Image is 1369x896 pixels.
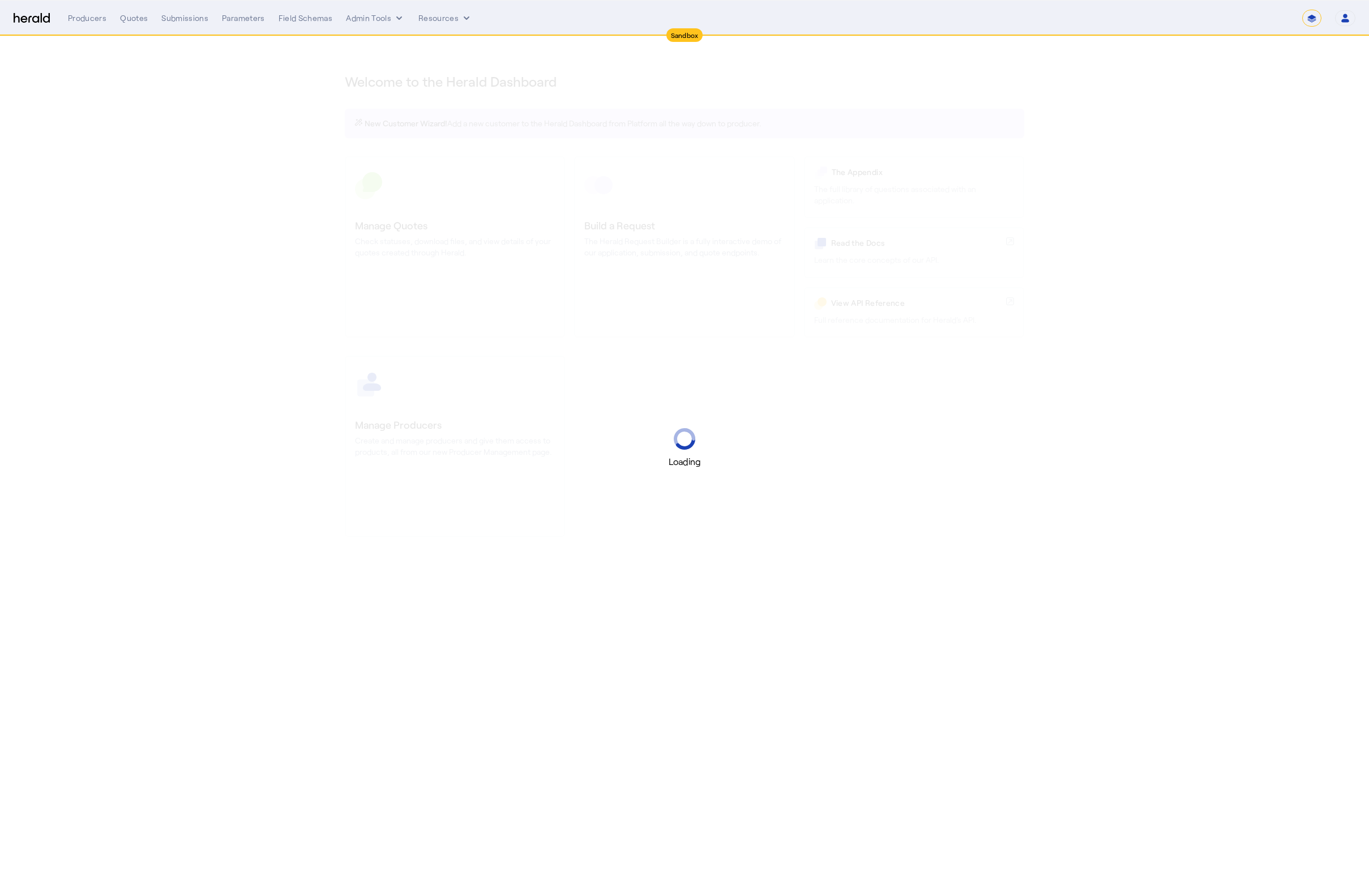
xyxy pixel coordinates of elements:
div: Quotes [120,12,148,24]
div: Field Schemas [279,12,333,24]
button: Resources dropdown menu [418,12,472,24]
div: Producers [68,12,106,24]
img: Herald Logo [14,13,50,24]
div: Parameters [222,12,265,24]
button: internal dropdown menu [346,12,405,24]
div: Sandbox [666,28,703,42]
div: Submissions [161,12,208,24]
